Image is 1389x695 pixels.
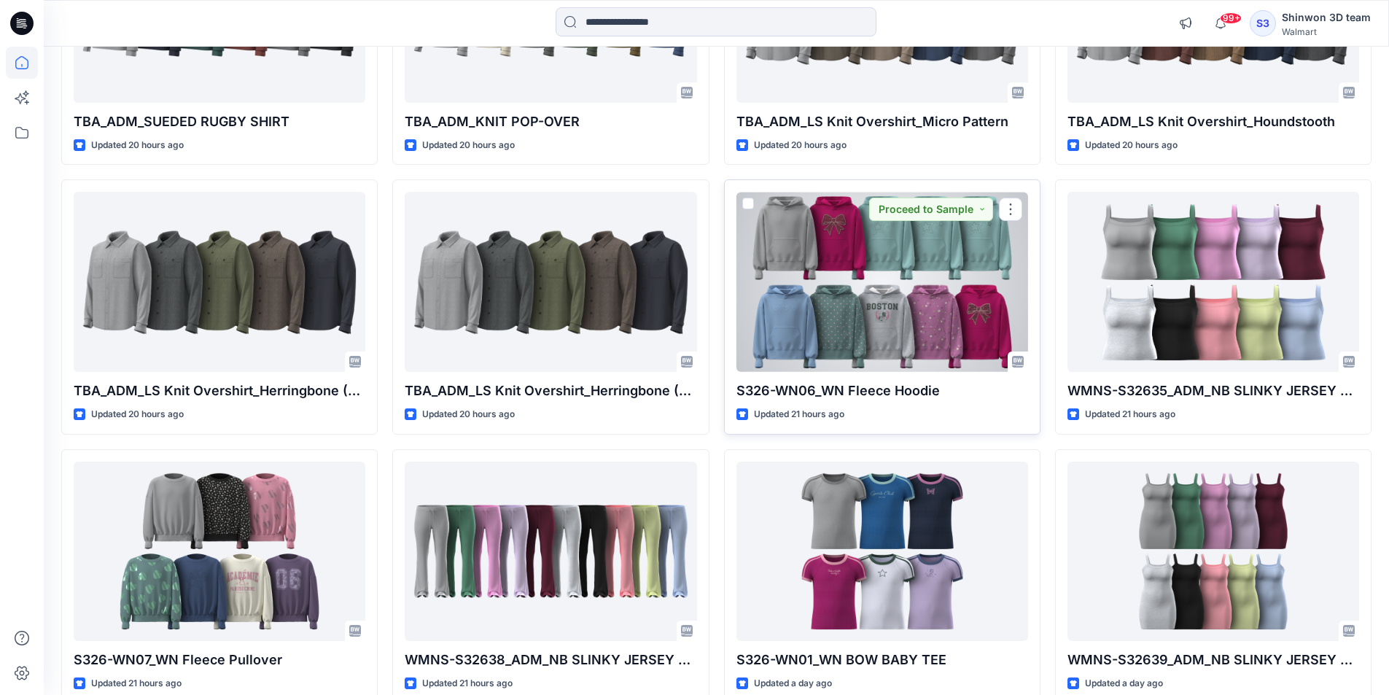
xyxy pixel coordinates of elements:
[1250,10,1276,36] div: S3
[1282,9,1371,26] div: Shinwon 3D team
[736,650,1028,670] p: S326-WN01_WN BOW BABY TEE
[74,112,365,132] p: TBA_ADM_SUEDED RUGBY SHIRT
[754,676,832,691] p: Updated a day ago
[91,407,184,422] p: Updated 20 hours ago
[1085,676,1163,691] p: Updated a day ago
[74,192,365,372] a: TBA_ADM_LS Knit Overshirt_Herringbone (W nep)
[405,192,696,372] a: TBA_ADM_LS Knit Overshirt_Herringbone (W/O nep)
[736,192,1028,372] a: S326-WN06_WN Fleece Hoodie
[754,407,844,422] p: Updated 21 hours ago
[736,112,1028,132] p: TBA_ADM_LS Knit Overshirt_Micro Pattern
[405,112,696,132] p: TBA_ADM_KNIT POP-OVER
[1067,462,1359,642] a: WMNS-S32639_ADM_NB SLINKY JERSEY SLIP
[1085,138,1178,153] p: Updated 20 hours ago
[91,138,184,153] p: Updated 20 hours ago
[1282,26,1371,37] div: Walmart
[91,676,182,691] p: Updated 21 hours ago
[74,462,365,642] a: S326-WN07_WN Fleece Pullover
[1067,192,1359,372] a: WMNS-S32635_ADM_NB SLINKY JERSEY TANK
[1067,112,1359,132] p: TBA_ADM_LS Knit Overshirt_Houndstooth
[1067,650,1359,670] p: WMNS-S32639_ADM_NB SLINKY JERSEY SLIP
[754,138,847,153] p: Updated 20 hours ago
[736,381,1028,401] p: S326-WN06_WN Fleece Hoodie
[1067,381,1359,401] p: WMNS-S32635_ADM_NB SLINKY JERSEY TANK
[74,381,365,401] p: TBA_ADM_LS Knit Overshirt_Herringbone (W nep)
[405,462,696,642] a: WMNS-S32638_ADM_NB SLINKY JERSEY FLARE PANT
[736,462,1028,642] a: S326-WN01_WN BOW BABY TEE
[405,650,696,670] p: WMNS-S32638_ADM_NB SLINKY JERSEY FLARE PANT
[422,138,515,153] p: Updated 20 hours ago
[422,407,515,422] p: Updated 20 hours ago
[405,381,696,401] p: TBA_ADM_LS Knit Overshirt_Herringbone (W/O nep)
[74,650,365,670] p: S326-WN07_WN Fleece Pullover
[1085,407,1175,422] p: Updated 21 hours ago
[422,676,513,691] p: Updated 21 hours ago
[1220,12,1242,24] span: 99+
